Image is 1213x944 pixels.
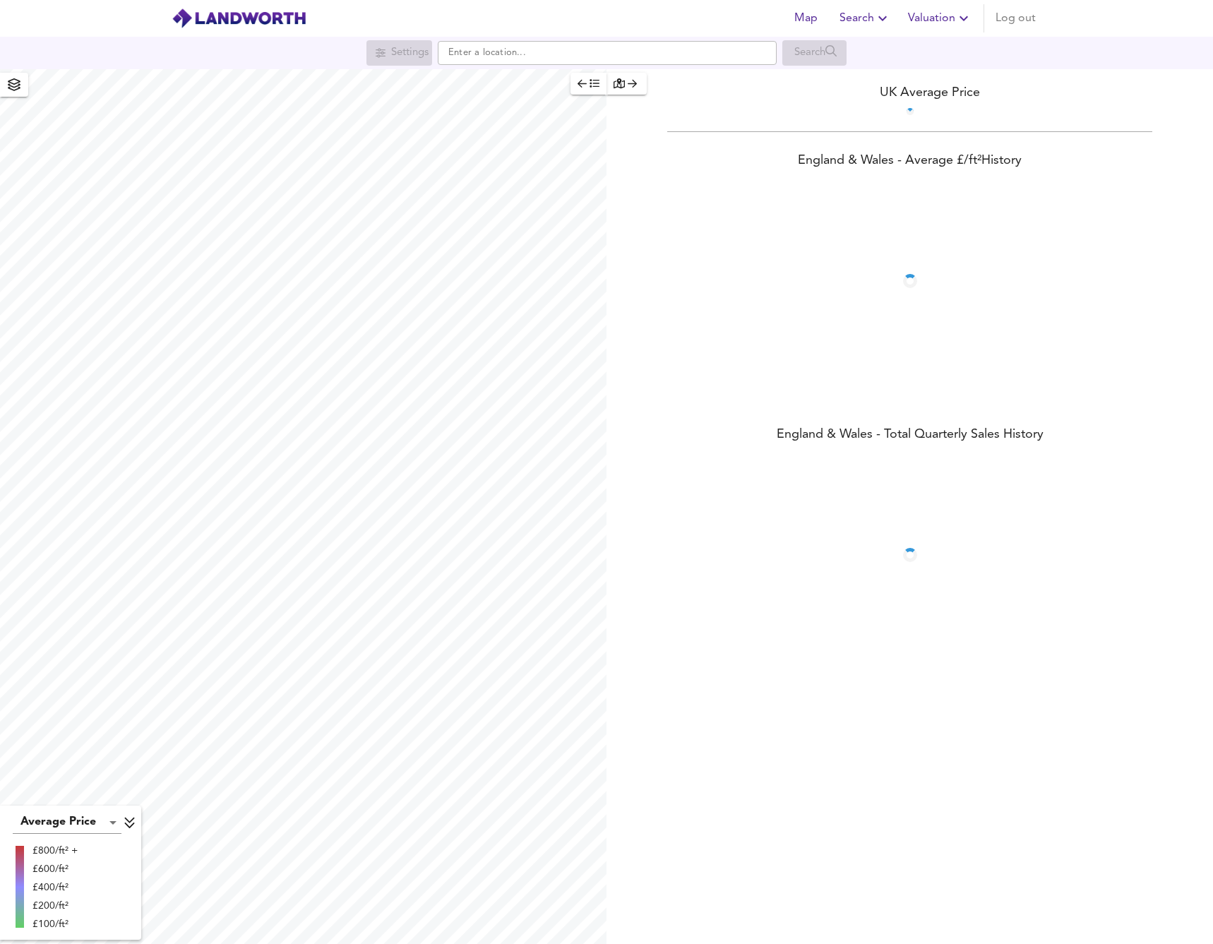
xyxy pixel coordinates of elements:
div: £200/ft² [32,899,78,913]
span: Search [839,8,891,28]
div: UK Average Price [606,83,1213,102]
div: £600/ft² [32,862,78,876]
div: England & Wales - Average £/ ft² History [606,152,1213,172]
div: Search for a location first or explore the map [366,40,432,66]
button: Search [834,4,897,32]
span: Map [789,8,823,28]
button: Valuation [902,4,978,32]
div: Search for a location first or explore the map [782,40,847,66]
span: Log out [996,8,1036,28]
input: Enter a location... [438,41,777,65]
img: logo [172,8,306,29]
div: £400/ft² [32,880,78,895]
span: Valuation [908,8,972,28]
div: Average Price [13,811,121,834]
button: Map [783,4,828,32]
div: £100/ft² [32,917,78,931]
div: £800/ft² + [32,844,78,858]
button: Log out [990,4,1041,32]
div: England & Wales - Total Quarterly Sales History [606,426,1213,446]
